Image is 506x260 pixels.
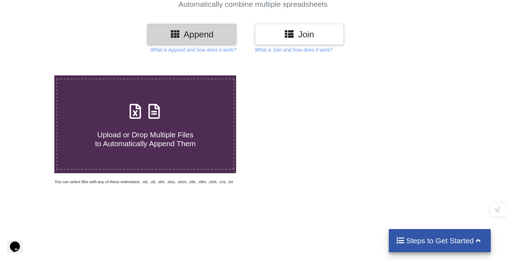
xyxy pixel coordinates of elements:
iframe: chat widget [7,232,30,253]
span: Upload or Drop Multiple Files to Automatically Append Them [95,131,196,148]
h3: Join [260,29,338,39]
h3: Append [153,29,231,39]
p: What is Join and how does it work? [255,46,333,53]
i: You can select files with any of these extensions: .xls, .xlt, .xlm, .xlsx, .xlsm, .xltx, .xltm, ... [54,180,233,184]
h4: Steps to Get Started [396,236,484,245]
p: What is Append and how does it work? [151,46,236,53]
